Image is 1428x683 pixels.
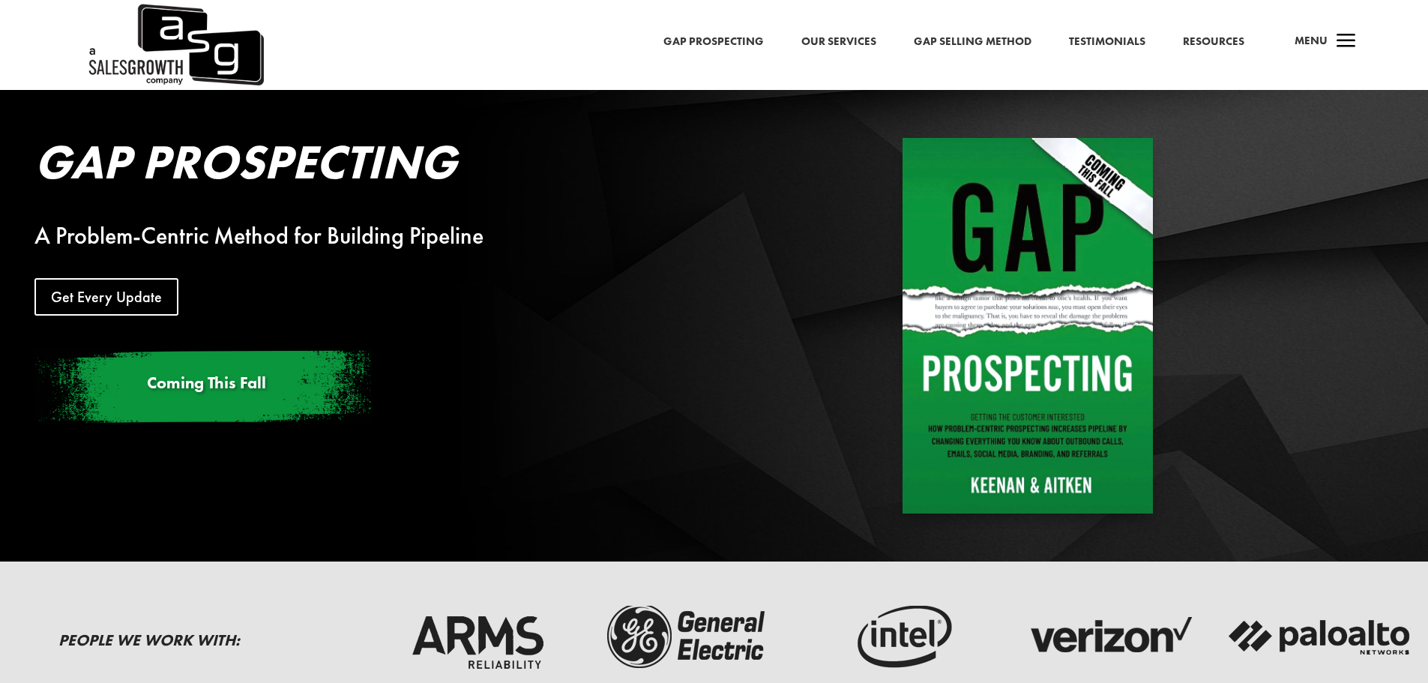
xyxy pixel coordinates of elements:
img: arms-reliability-logo-dark [384,599,571,674]
a: Gap Prospecting [663,32,764,52]
img: verizon-logo-dark [1016,599,1203,674]
span: Coming This Fall [147,372,266,394]
img: ge-logo-dark [594,599,782,674]
a: Testimonials [1069,32,1145,52]
img: Gap Prospecting - Coming This Fall [903,138,1153,514]
a: Gap Selling Method [914,32,1031,52]
span: a [1331,27,1361,57]
h2: Gap Prospecting [34,138,738,193]
div: A Problem-Centric Method for Building Pipeline [34,227,738,245]
img: intel-logo-dark [805,599,992,674]
a: Our Services [801,32,876,52]
img: palato-networks-logo-dark [1226,599,1414,674]
a: Resources [1183,32,1244,52]
a: Get Every Update [34,278,178,316]
span: Menu [1295,33,1328,48]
